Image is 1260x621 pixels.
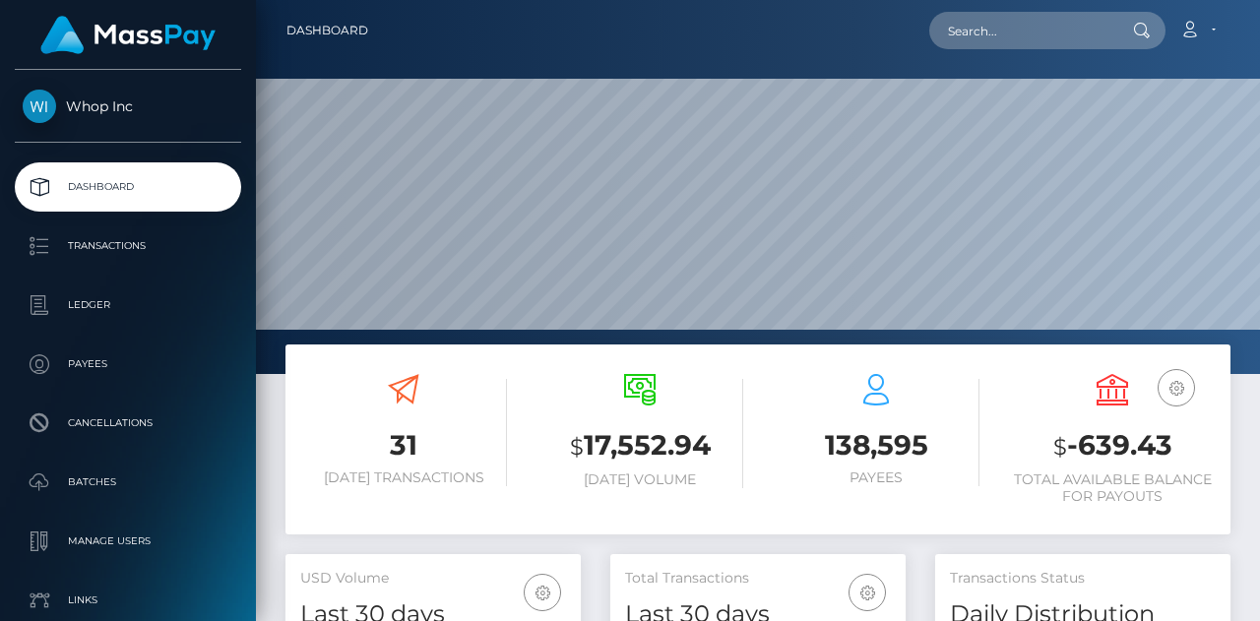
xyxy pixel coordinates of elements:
a: Transactions [15,221,241,271]
small: $ [1053,433,1067,461]
h6: Payees [773,469,979,486]
span: Whop Inc [15,97,241,115]
h5: Total Transactions [625,569,891,589]
h3: -639.43 [1009,426,1216,466]
img: MassPay Logo [40,16,216,54]
p: Payees [23,349,233,379]
input: Search... [929,12,1114,49]
a: Payees [15,340,241,389]
h6: [DATE] Transactions [300,469,507,486]
h3: 31 [300,426,507,465]
a: Dashboard [15,162,241,212]
a: Ledger [15,280,241,330]
a: Batches [15,458,241,507]
h6: Total Available Balance for Payouts [1009,471,1216,505]
a: Cancellations [15,399,241,448]
img: Whop Inc [23,90,56,123]
a: Dashboard [286,10,368,51]
p: Dashboard [23,172,233,202]
small: $ [570,433,584,461]
h3: 138,595 [773,426,979,465]
p: Links [23,586,233,615]
h6: [DATE] Volume [536,471,743,488]
h3: 17,552.94 [536,426,743,466]
h5: Transactions Status [950,569,1216,589]
p: Cancellations [23,408,233,438]
p: Transactions [23,231,233,261]
h5: USD Volume [300,569,566,589]
p: Ledger [23,290,233,320]
p: Manage Users [23,527,233,556]
p: Batches [23,467,233,497]
a: Manage Users [15,517,241,566]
